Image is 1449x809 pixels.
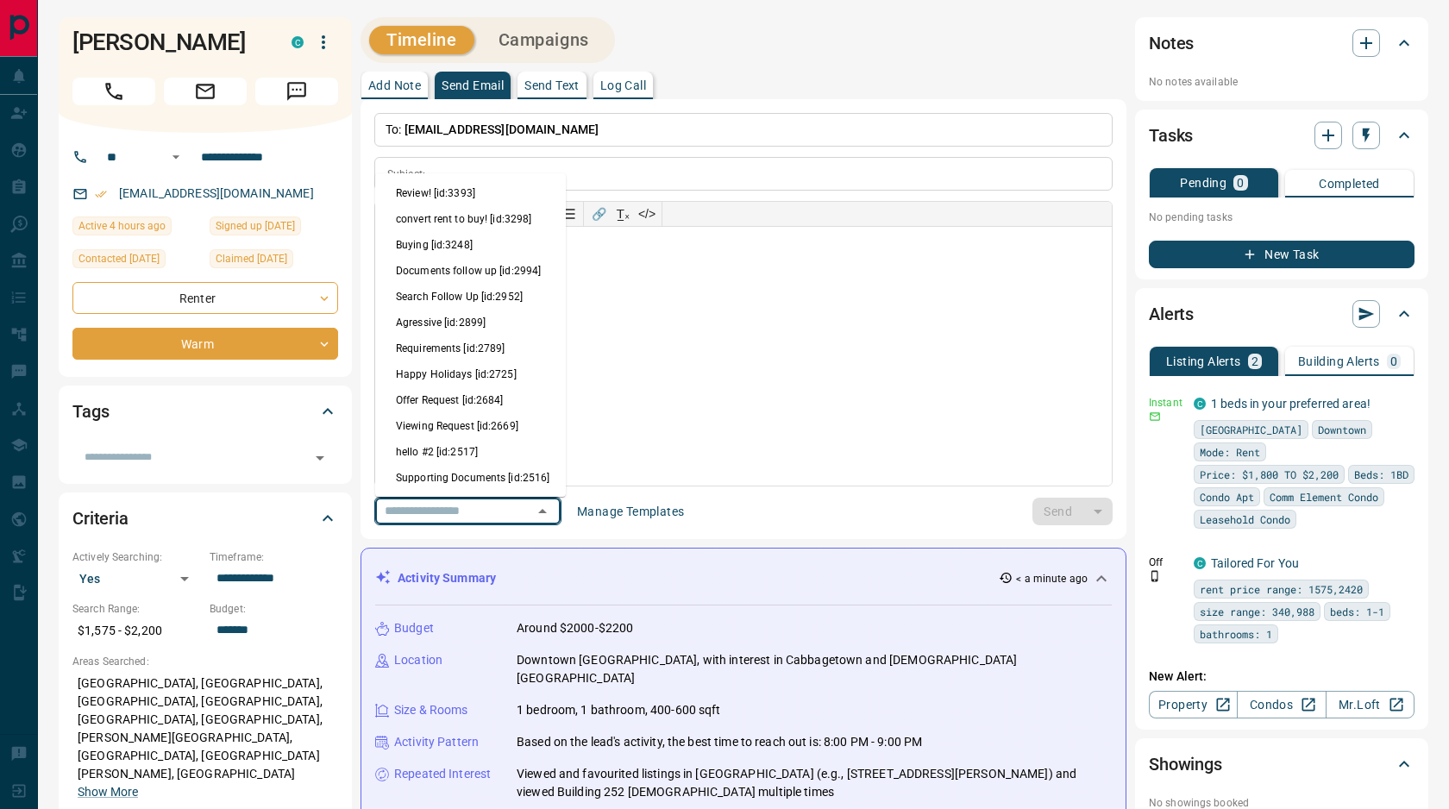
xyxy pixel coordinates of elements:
[210,549,338,565] p: Timeframe:
[1237,177,1244,189] p: 0
[530,499,555,524] button: Close
[1200,580,1363,598] span: rent price range: 1575,2420
[375,206,566,232] li: convert rent to buy! [id:3298]
[1149,570,1161,582] svg: Push Notification Only
[1326,691,1414,718] a: Mr.Loft
[442,79,504,91] p: Send Email
[375,258,566,284] li: Documents follow up [id:2994]
[72,398,109,425] h2: Tags
[1149,668,1414,686] p: New Alert:
[1251,355,1258,367] p: 2
[394,733,479,751] p: Activity Pattern
[375,413,566,439] li: Viewing Request [id:2669]
[517,733,922,751] p: Based on the lead's activity, the best time to reach out is: 8:00 PM - 9:00 PM
[1298,355,1380,367] p: Building Alerts
[1149,743,1414,785] div: Showings
[1149,395,1183,411] p: Instant
[1166,355,1241,367] p: Listing Alerts
[78,250,160,267] span: Contacted [DATE]
[1211,397,1371,411] a: 1 beds in your preferred area!
[1237,691,1326,718] a: Condos
[375,232,566,258] li: Buying [id:3248]
[1194,557,1206,569] div: condos.ca
[1016,571,1088,586] p: < a minute ago
[72,601,201,617] p: Search Range:
[398,569,496,587] p: Activity Summary
[72,328,338,360] div: Warm
[72,391,338,432] div: Tags
[72,505,129,532] h2: Criteria
[1149,115,1414,156] div: Tasks
[292,36,304,48] div: condos.ca
[1194,398,1206,410] div: condos.ca
[375,491,566,517] li: Past Viewing request [id:2514]
[1200,488,1254,505] span: Condo Apt
[586,202,611,226] button: 🔗
[72,617,201,645] p: $1,575 - $2,200
[1149,204,1414,230] p: No pending tasks
[556,202,580,226] button: Bullet list
[600,79,646,91] p: Log Call
[1149,411,1161,423] svg: Email
[72,28,266,56] h1: [PERSON_NAME]
[517,701,721,719] p: 1 bedroom, 1 bathroom, 400-600 sqft
[210,601,338,617] p: Budget:
[1200,625,1272,643] span: bathrooms: 1
[635,202,659,226] button: </>
[517,619,633,637] p: Around $2000-$2200
[375,562,1112,594] div: Activity Summary< a minute ago
[1319,178,1380,190] p: Completed
[308,446,332,470] button: Open
[72,669,338,806] p: [GEOGRAPHIC_DATA], [GEOGRAPHIC_DATA], [GEOGRAPHIC_DATA], [GEOGRAPHIC_DATA], [GEOGRAPHIC_DATA], [G...
[611,202,635,226] button: T̲ₓ
[119,186,314,200] a: [EMAIL_ADDRESS][DOMAIN_NAME]
[216,217,295,235] span: Signed up [DATE]
[394,619,434,637] p: Budget
[78,783,138,801] button: Show More
[1200,603,1314,620] span: size range: 340,988
[72,216,201,241] div: Thu Sep 11 2025
[375,336,566,361] li: Requirements [id:2789]
[1200,443,1260,461] span: Mode: Rent
[375,439,566,465] li: hello #2 [id:2517]
[1180,177,1226,189] p: Pending
[95,188,107,200] svg: Email Verified
[374,113,1113,147] p: To:
[1149,122,1193,149] h2: Tasks
[1200,421,1302,438] span: [GEOGRAPHIC_DATA]
[1354,466,1408,483] span: Beds: 1BD
[72,565,201,593] div: Yes
[375,387,566,413] li: Offer Request [id:2684]
[1149,750,1222,778] h2: Showings
[1149,691,1238,718] a: Property
[72,498,338,539] div: Criteria
[72,654,338,669] p: Areas Searched:
[1270,488,1378,505] span: Comm Element Condo
[1200,466,1339,483] span: Price: $1,800 TO $2,200
[1149,241,1414,268] button: New Task
[210,249,338,273] div: Fri Sep 05 2025
[1032,498,1113,525] div: split button
[1149,74,1414,90] p: No notes available
[405,122,599,136] span: [EMAIL_ADDRESS][DOMAIN_NAME]
[481,26,606,54] button: Campaigns
[72,78,155,105] span: Call
[517,765,1112,801] p: Viewed and favourited listings in [GEOGRAPHIC_DATA] (e.g., [STREET_ADDRESS][PERSON_NAME]) and vie...
[375,361,566,387] li: Happy Holidays [id:2725]
[1149,293,1414,335] div: Alerts
[1149,555,1183,570] p: Off
[375,180,566,206] li: Review! [id:3393]
[517,651,1112,687] p: Downtown [GEOGRAPHIC_DATA], with interest in Cabbagetown and [DEMOGRAPHIC_DATA][GEOGRAPHIC_DATA]
[394,765,491,783] p: Repeated Interest
[369,26,474,54] button: Timeline
[375,465,566,491] li: Supporting Documents [id:2516]
[1149,29,1194,57] h2: Notes
[1200,511,1290,528] span: Leasehold Condo
[375,284,566,310] li: Search Follow Up [id:2952]
[524,79,580,91] p: Send Text
[368,79,421,91] p: Add Note
[78,217,166,235] span: Active 4 hours ago
[255,78,338,105] span: Message
[72,249,201,273] div: Fri Sep 05 2025
[72,549,201,565] p: Actively Searching:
